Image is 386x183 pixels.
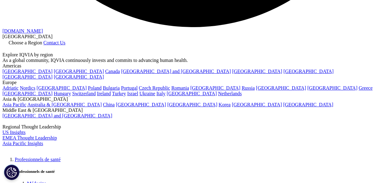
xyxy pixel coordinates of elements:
[2,102,26,107] a: Asia Pacific
[171,85,189,91] a: Romania
[232,102,282,107] a: [GEOGRAPHIC_DATA]
[2,34,384,39] div: [GEOGRAPHIC_DATA]
[256,85,306,91] a: [GEOGRAPHIC_DATA]
[2,74,53,79] a: [GEOGRAPHIC_DATA]
[2,52,384,58] div: Explore IQVIA by region
[167,91,217,96] a: [GEOGRAPHIC_DATA]
[116,102,166,107] a: [GEOGRAPHIC_DATA]
[2,96,384,102] div: Asia & [GEOGRAPHIC_DATA]
[103,102,115,107] a: China
[2,91,53,96] a: [GEOGRAPHIC_DATA]
[54,69,104,74] a: [GEOGRAPHIC_DATA]
[105,69,120,74] a: Canada
[190,85,240,91] a: [GEOGRAPHIC_DATA]
[2,80,384,85] div: Europe
[2,141,43,146] a: Asia Pacific Insights
[54,91,71,96] a: Hungary
[127,91,138,96] a: Israel
[139,91,155,96] a: Ukraine
[307,85,357,91] a: [GEOGRAPHIC_DATA]
[242,85,255,91] a: Russia
[2,135,57,140] a: EMEA Thought Leadership
[88,85,101,91] a: Poland
[20,85,35,91] a: Nordics
[43,40,65,45] a: Contact Us
[218,91,242,96] a: Netherlands
[2,69,53,74] a: [GEOGRAPHIC_DATA]
[359,85,372,91] a: Greece
[103,85,120,91] a: Bulgaria
[2,63,384,69] div: Americas
[97,91,111,96] a: Ireland
[15,169,384,174] h5: Professionnels de santé
[15,157,60,162] a: Professionnels de santé
[219,102,231,107] a: Korea
[121,85,138,91] a: Portugal
[283,102,333,107] a: [GEOGRAPHIC_DATA]
[2,28,43,34] a: [DOMAIN_NAME]
[232,69,282,74] a: [GEOGRAPHIC_DATA]
[2,85,18,91] a: Adriatic
[156,91,165,96] a: Italy
[139,85,170,91] a: Czech Republic
[2,113,112,118] a: [GEOGRAPHIC_DATA] and [GEOGRAPHIC_DATA]
[112,91,126,96] a: Turkey
[2,108,384,113] div: Middle East & [GEOGRAPHIC_DATA]
[54,74,104,79] a: [GEOGRAPHIC_DATA]
[121,69,231,74] a: [GEOGRAPHIC_DATA] and [GEOGRAPHIC_DATA]
[2,58,384,63] div: As a global community, IQVIA continuously invests and commits to advancing human health.
[2,130,25,135] a: US Insights
[167,102,217,107] a: [GEOGRAPHIC_DATA]
[4,165,19,180] button: Paramètres des cookies
[27,102,102,107] a: Australia & [GEOGRAPHIC_DATA]
[283,69,333,74] a: [GEOGRAPHIC_DATA]
[37,85,87,91] a: [GEOGRAPHIC_DATA]
[72,91,96,96] a: Switzerland
[2,124,384,130] div: Regional Thought Leadership
[9,40,42,45] span: Choose a Region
